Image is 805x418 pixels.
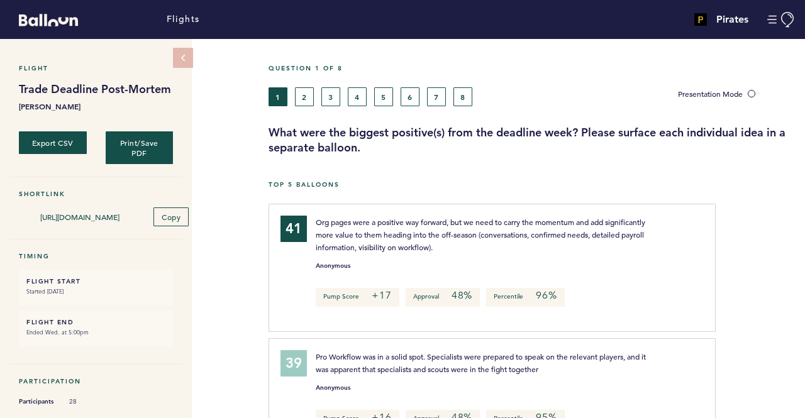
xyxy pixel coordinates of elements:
[372,289,391,302] em: +17
[452,289,472,302] em: 48%
[486,288,564,307] p: Percentile
[19,100,173,113] b: [PERSON_NAME]
[453,87,472,106] button: 8
[106,131,174,164] button: Print/Save PDF
[348,87,367,106] button: 4
[406,288,480,307] p: Approval
[321,87,340,106] button: 3
[280,350,307,377] div: 39
[316,263,350,269] small: Anonymous
[162,212,180,222] span: Copy
[678,89,743,99] span: Presentation Mode
[269,180,796,189] h5: Top 5 Balloons
[316,385,350,391] small: Anonymous
[19,14,78,26] svg: Balloon
[767,12,796,28] button: Manage Account
[69,397,107,406] span: 28
[19,131,87,154] button: Export CSV
[316,288,399,307] p: Pump Score
[19,82,173,97] h1: Trade Deadline Post-Mortem
[269,125,796,155] h3: What were the biggest positive(s) from the deadline week? Please surface each individual idea in ...
[19,190,173,198] h5: Shortlink
[536,289,557,302] em: 96%
[26,326,165,339] small: Ended Wed. at 5:00pm
[716,12,748,27] h4: Pirates
[280,216,307,242] div: 41
[26,318,165,326] h6: FLIGHT END
[269,64,796,72] h5: Question 1 of 8
[316,351,648,374] span: Pro Workflow was in a solid spot. Specialists were prepared to speak on the relevant players, and...
[427,87,446,106] button: 7
[269,87,287,106] button: 1
[9,13,78,26] a: Balloon
[153,207,189,226] button: Copy
[401,87,419,106] button: 6
[316,217,647,252] span: Org pages were a positive way forward, but we need to carry the momentum and add significantly mo...
[295,87,314,106] button: 2
[26,277,165,285] h6: FLIGHT START
[26,285,165,298] small: Started [DATE]
[374,87,393,106] button: 5
[19,377,173,385] h5: Participation
[19,252,173,260] h5: Timing
[19,64,173,72] h5: Flight
[167,13,200,26] a: Flights
[19,395,57,408] span: Participants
